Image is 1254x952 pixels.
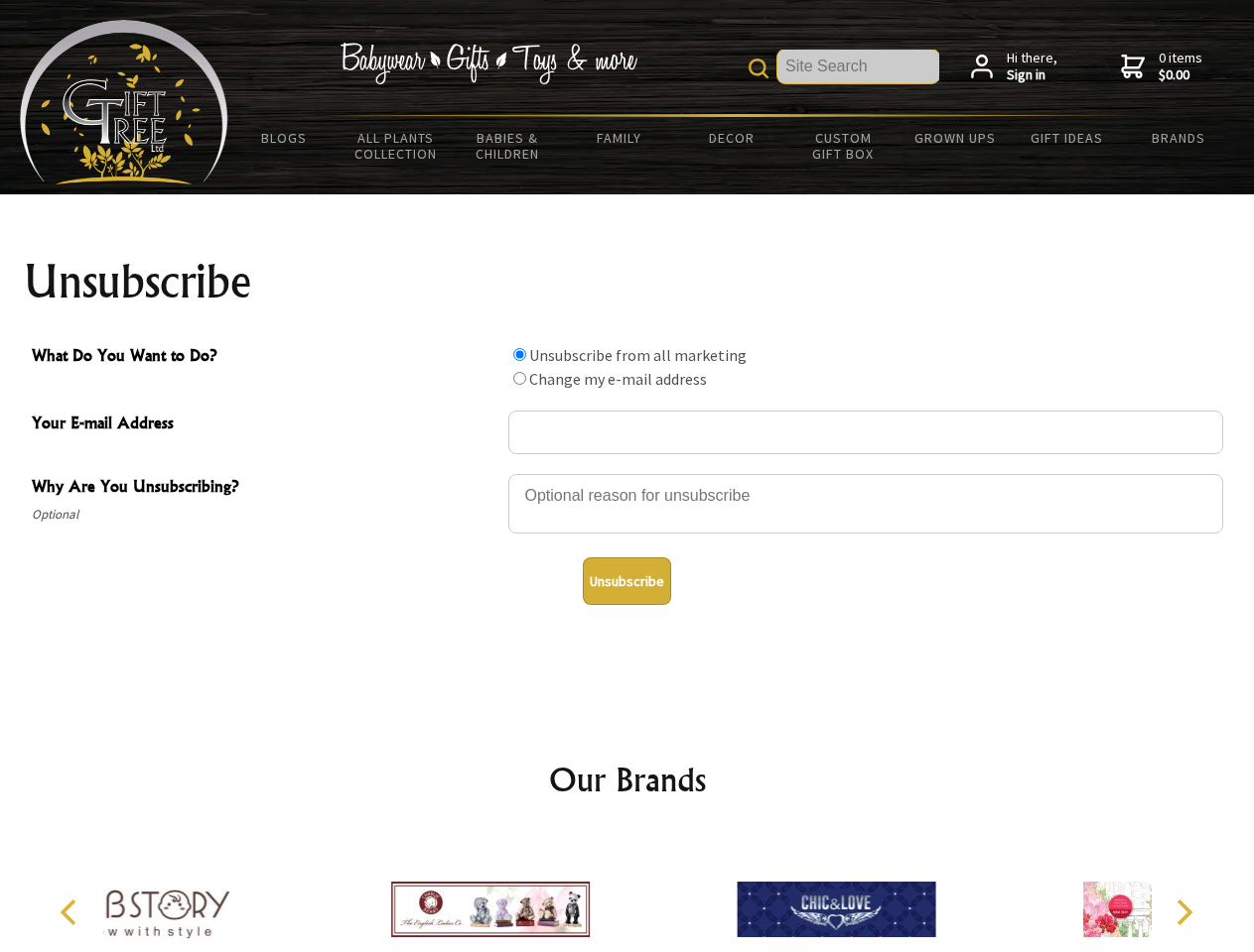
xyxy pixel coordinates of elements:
a: Decor [675,117,787,159]
span: What Do You Want to Do? [32,343,498,372]
h2: Our Brands [40,756,1215,803]
button: Next [1162,891,1205,934]
img: Babywear - Gifts - Toys & more [340,43,637,84]
textarea: Why Are You Unsubscribing? [508,474,1223,534]
a: Gift Ideas [1011,117,1123,159]
label: Change my e-mail address [529,369,707,389]
span: Why Are You Unsubscribing? [32,474,498,503]
input: What Do You Want to Do? [513,372,526,385]
a: Family [564,117,676,159]
h1: Unsubscribe [24,258,1231,305]
button: Previous [50,891,93,934]
a: BLOGS [228,117,341,159]
a: Custom Gift Box [787,117,900,175]
input: What Do You Want to Do? [513,348,526,361]
a: Hi there,Sign in [971,50,1057,84]
a: Grown Ups [899,117,1011,159]
span: Optional [32,503,498,527]
img: product search [749,59,768,78]
input: Your E-mail Address [508,411,1223,454]
strong: Sign in [1007,66,1057,84]
a: Brands [1123,117,1235,159]
span: Hi there, [1007,50,1057,84]
a: Babies & Children [452,117,564,175]
span: Your E-mail Address [32,411,498,439]
img: Babyware - Gifts - Toys and more... [20,20,228,184]
label: Unsubscribe from all marketing [529,345,747,365]
button: Unsubscribe [583,557,671,605]
a: 0 items$0.00 [1121,50,1202,84]
input: Site Search [777,50,939,83]
strong: $0.00 [1159,66,1202,84]
span: 0 items [1159,49,1202,84]
a: All Plants Collection [341,117,453,175]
